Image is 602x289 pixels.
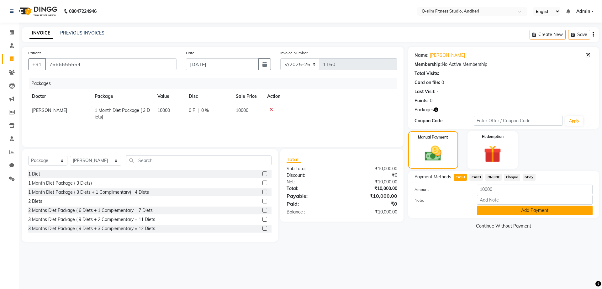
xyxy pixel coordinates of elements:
div: 3 Months Diet Package ( 9 Diets + 2 Complementary = 11 Diets [28,216,155,223]
button: Create New [530,30,566,39]
span: [PERSON_NAME] [32,108,67,113]
span: ONLINE [485,174,502,181]
div: Card on file: [415,79,440,86]
img: _cash.svg [420,144,447,163]
label: Redemption [482,134,504,139]
div: Total: [282,185,342,192]
span: 0 F [189,107,195,114]
input: Enter Offer / Coupon Code [474,116,563,126]
img: logo [16,3,59,20]
button: Add Payment [477,206,593,215]
div: ₹0 [342,200,402,208]
label: Patient [28,50,41,56]
label: Date [186,50,194,56]
div: No Active Membership [415,61,593,68]
div: Membership: [415,61,442,68]
div: Balance : [282,209,342,215]
div: ₹10,000.00 [342,209,402,215]
div: 0 [430,97,432,104]
div: - [437,88,439,95]
div: Total Visits: [415,70,439,77]
span: CASH [454,174,467,181]
div: Packages [29,78,402,89]
label: Manual Payment [418,134,448,140]
div: 1 Month Diet Package ( 3 Diets) [28,180,92,187]
div: 2 Diets [28,198,42,205]
span: Cheque [504,174,520,181]
input: Search by Name/Mobile/Email/Code [45,58,177,70]
span: Packages [415,107,434,113]
div: ₹10,000.00 [342,166,402,172]
div: Paid: [282,200,342,208]
th: Disc [185,89,232,103]
button: Save [568,30,590,39]
th: Value [154,89,185,103]
th: Sale Price [232,89,263,103]
div: 1 Diet [28,171,40,177]
span: 10000 [157,108,170,113]
span: 10000 [236,108,248,113]
span: 0 % [201,107,209,114]
div: Coupon Code [415,118,474,124]
div: Net: [282,179,342,185]
span: Admin [576,8,590,15]
div: Name: [415,52,429,59]
div: ₹10,000.00 [342,179,402,185]
span: Total [287,156,301,163]
div: Payable: [282,192,342,200]
label: Note: [410,197,472,203]
span: CARD [469,174,483,181]
div: 3 Months Diet Package ( 9 Diets + 3 Complementary = 12 Diets [28,225,155,232]
div: 0 [441,79,444,86]
img: _gift.svg [478,143,507,165]
input: Add Note [477,195,593,205]
th: Package [91,89,154,103]
span: | [198,107,199,114]
button: Apply [565,116,583,126]
label: Invoice Number [280,50,308,56]
span: GPay [523,174,536,181]
b: 08047224946 [69,3,97,20]
th: Action [263,89,397,103]
div: ₹0 [342,172,402,179]
a: Continue Without Payment [409,223,598,229]
input: Amount [477,185,593,194]
div: Points: [415,97,429,104]
div: Last Visit: [415,88,436,95]
th: Doctor [28,89,91,103]
a: PREVIOUS INVOICES [60,30,104,36]
div: ₹10,000.00 [342,192,402,200]
div: Sub Total: [282,166,342,172]
span: 1 Month Diet Package ( 3 Diets) [95,108,150,120]
div: ₹10,000.00 [342,185,402,192]
a: INVOICE [29,28,53,39]
div: 2 Months Diet Package ( 6 Diets + 1 Complementary = 7 Diets [28,207,153,214]
a: [PERSON_NAME] [430,52,465,59]
div: Discount: [282,172,342,179]
div: 1 Month Diet Package ( 3 Diets + 1 Complimentary)= 4 Diets [28,189,149,196]
span: Payment Methods [415,174,451,180]
label: Amount: [410,187,472,192]
button: +91 [28,58,46,70]
input: Search [126,155,272,165]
